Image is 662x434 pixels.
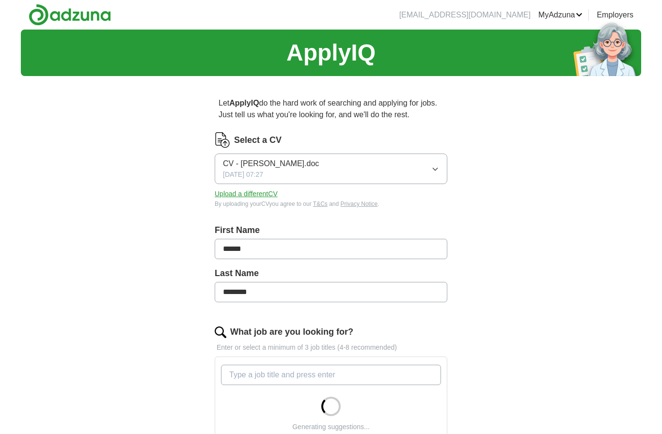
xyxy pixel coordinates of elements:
[292,422,370,432] div: Generating suggestions...
[215,154,447,184] button: CV - [PERSON_NAME].doc[DATE] 07:27
[29,4,111,26] img: Adzuna logo
[215,224,447,237] label: First Name
[223,170,263,180] span: [DATE] 07:27
[538,9,583,21] a: MyAdzuna
[215,200,447,208] div: By uploading your CV you agree to our and .
[215,189,278,199] button: Upload a differentCV
[230,325,353,339] label: What job are you looking for?
[221,365,441,385] input: Type a job title and press enter
[399,9,531,21] li: [EMAIL_ADDRESS][DOMAIN_NAME]
[215,132,230,148] img: CV Icon
[215,342,447,353] p: Enter or select a minimum of 3 job titles (4-8 recommended)
[215,267,447,280] label: Last Name
[223,158,319,170] span: CV - [PERSON_NAME].doc
[341,201,378,207] a: Privacy Notice
[215,326,226,338] img: search.png
[229,99,259,107] strong: ApplyIQ
[234,134,282,147] label: Select a CV
[215,93,447,124] p: Let do the hard work of searching and applying for jobs. Just tell us what you're looking for, an...
[597,9,633,21] a: Employers
[313,201,328,207] a: T&Cs
[286,35,376,70] h1: ApplyIQ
